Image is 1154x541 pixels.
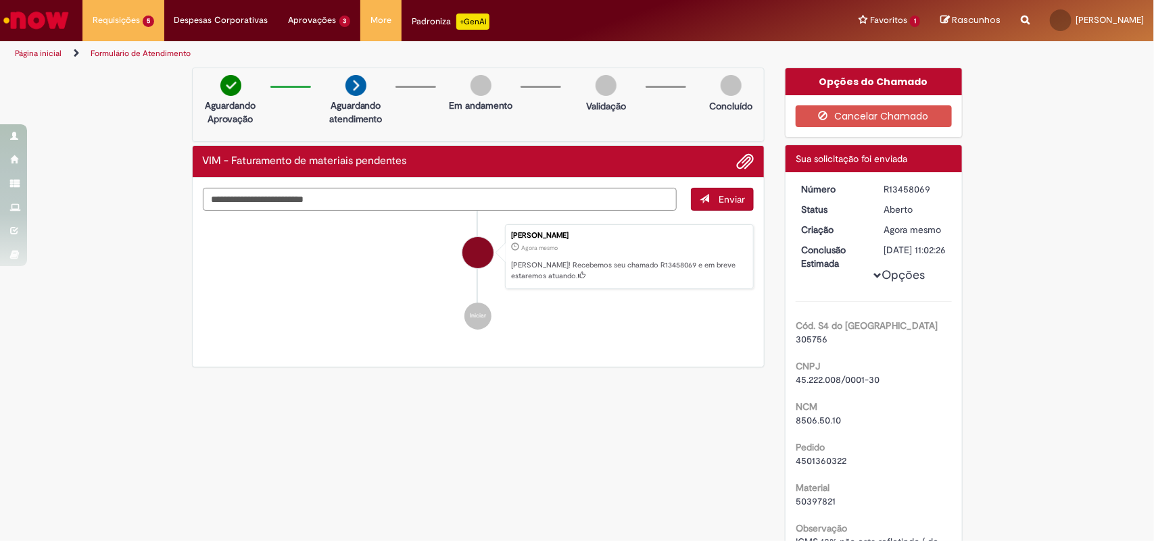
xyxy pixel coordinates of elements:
[521,244,558,252] time: 28/08/2025 14:02:23
[796,153,907,165] span: Sua solicitação foi enviada
[174,14,268,27] span: Despesas Corporativas
[203,211,754,343] ul: Histórico de tíquete
[791,203,874,216] dt: Status
[370,14,391,27] span: More
[796,522,847,534] b: Observação
[462,237,494,268] div: Fátima Aparecida Mendes Pedreira
[796,441,825,453] b: Pedido
[796,373,880,386] span: 45.222.008/0001-30
[93,14,140,27] span: Requisições
[456,14,489,30] p: +GenAi
[1076,14,1144,26] span: [PERSON_NAME]
[203,155,407,168] h2: VIM - Faturamento de materiais pendentes Histórico de tíquete
[339,16,351,27] span: 3
[345,75,366,96] img: arrow-next.png
[721,75,742,96] img: img-circle-grey.png
[884,243,947,257] div: [DATE] 11:02:26
[796,360,820,372] b: CNPJ
[289,14,337,27] span: Aprovações
[91,48,191,59] a: Formulário de Atendimento
[796,333,827,345] span: 305756
[203,224,754,289] li: Fátima Aparecida Mendes Pedreira
[786,68,962,95] div: Opções do Chamado
[449,99,512,112] p: Em andamento
[884,223,947,236] div: 28/08/2025 14:02:23
[412,14,489,30] div: Padroniza
[796,414,841,426] span: 8506.50.10
[884,182,947,196] div: R13458069
[198,99,264,126] p: Aguardando Aprovação
[952,14,1001,26] span: Rascunhos
[791,243,874,270] dt: Conclusão Estimada
[521,244,558,252] span: Agora mesmo
[586,99,626,113] p: Validação
[15,48,62,59] a: Página inicial
[796,482,830,494] b: Material
[796,495,836,507] span: 50397821
[511,260,746,281] p: [PERSON_NAME]! Recebemos seu chamado R13458069 e em breve estaremos atuando.
[596,75,617,96] img: img-circle-grey.png
[796,105,952,127] button: Cancelar Chamado
[796,401,817,413] b: NCM
[471,75,491,96] img: img-circle-grey.png
[884,203,947,216] div: Aberto
[719,193,745,205] span: Enviar
[940,14,1001,27] a: Rascunhos
[691,188,754,211] button: Enviar
[203,188,677,211] textarea: Digite sua mensagem aqui...
[10,41,759,66] ul: Trilhas de página
[143,16,154,27] span: 5
[791,223,874,236] dt: Criação
[323,99,389,126] p: Aguardando atendimento
[709,99,752,113] p: Concluído
[511,232,746,240] div: [PERSON_NAME]
[870,14,907,27] span: Favoritos
[220,75,241,96] img: check-circle-green.png
[1,7,71,34] img: ServiceNow
[796,455,846,467] span: 4501360322
[796,319,938,332] b: Cód. S4 do [GEOGRAPHIC_DATA]
[910,16,920,27] span: 1
[791,182,874,196] dt: Número
[736,153,754,170] button: Adicionar anexos
[884,224,942,236] span: Agora mesmo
